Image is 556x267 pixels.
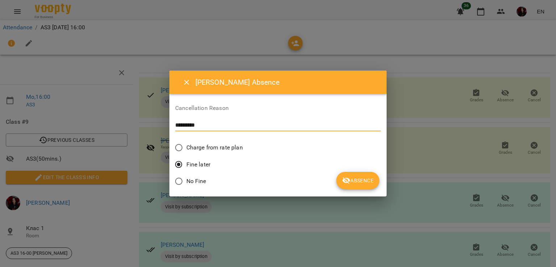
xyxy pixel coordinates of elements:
[186,143,243,152] span: Charge from rate plan
[186,160,210,169] span: Fine later
[175,105,381,111] label: Cancellation Reason
[178,74,195,91] button: Close
[186,177,206,186] span: No Fine
[195,77,378,88] h6: [PERSON_NAME] Absence
[336,172,379,189] button: Absence
[342,176,374,185] span: Absence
